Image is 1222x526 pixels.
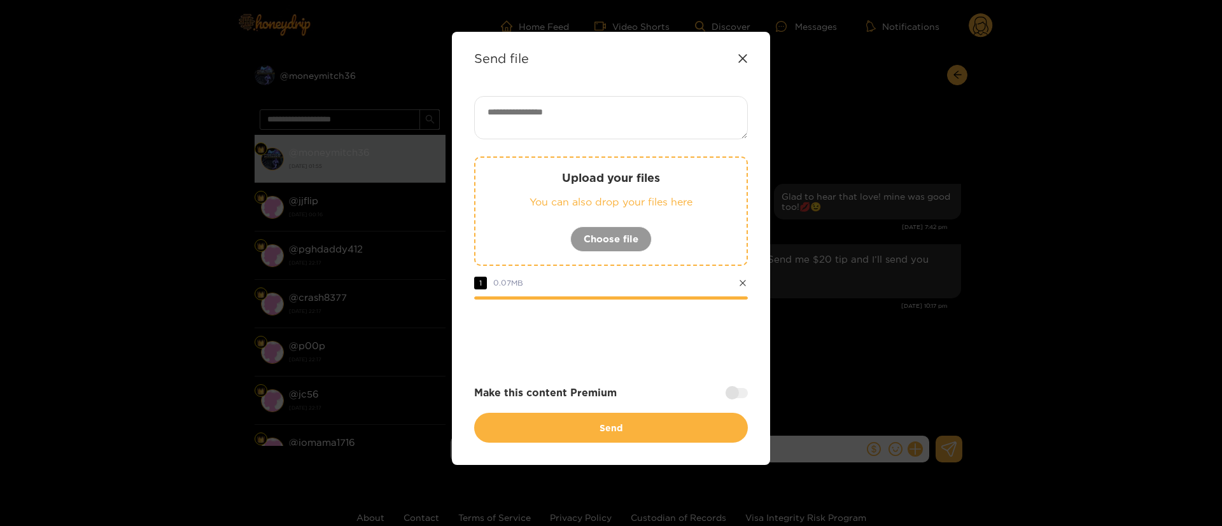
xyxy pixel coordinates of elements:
p: You can also drop your files here [501,195,721,209]
strong: Make this content Premium [474,385,617,400]
span: 1 [474,277,487,289]
strong: Send file [474,51,529,66]
button: Send [474,413,748,443]
button: Choose file [570,226,652,252]
span: 0.07 MB [493,279,523,287]
p: Upload your files [501,170,721,185]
